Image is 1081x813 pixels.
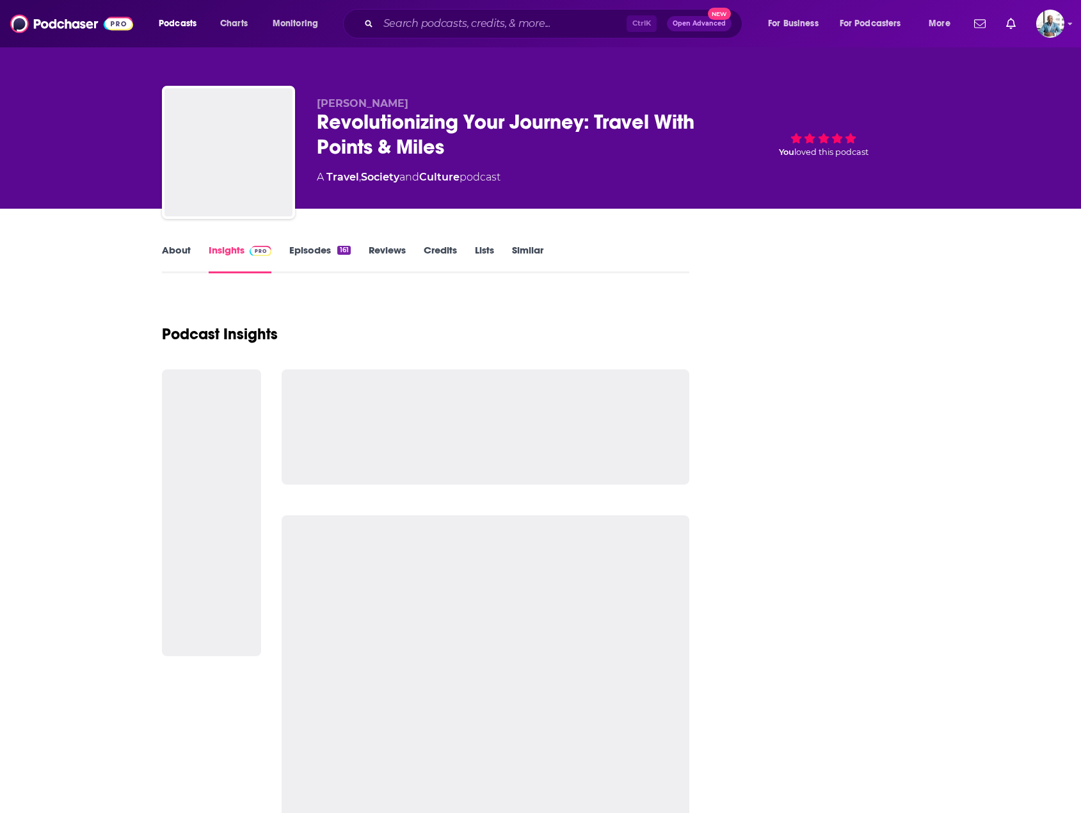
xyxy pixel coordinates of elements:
span: Open Advanced [673,20,726,27]
button: open menu [920,13,966,34]
a: Similar [512,244,543,273]
span: You [779,147,794,157]
a: Credits [424,244,457,273]
img: Podchaser - Follow, Share and Rate Podcasts [10,12,133,36]
a: InsightsPodchaser Pro [209,244,272,273]
button: open menu [264,13,335,34]
a: Reviews [369,244,406,273]
a: About [162,244,191,273]
button: Open AdvancedNew [667,16,732,31]
span: Logged in as BoldlyGo [1036,10,1064,38]
span: [PERSON_NAME] [317,97,408,109]
a: Show notifications dropdown [969,13,991,35]
span: Ctrl K [627,15,657,32]
a: Episodes161 [289,244,350,273]
span: New [708,8,731,20]
span: , [359,171,361,183]
span: loved this podcast [794,147,869,157]
a: Society [361,171,399,183]
a: Culture [419,171,460,183]
img: User Profile [1036,10,1064,38]
button: open menu [759,13,835,34]
span: Podcasts [159,15,196,33]
div: Youloved this podcast [728,97,920,177]
a: Lists [475,244,494,273]
span: Monitoring [273,15,318,33]
input: Search podcasts, credits, & more... [378,13,627,34]
span: For Podcasters [840,15,901,33]
span: Charts [220,15,248,33]
button: Show profile menu [1036,10,1064,38]
div: Search podcasts, credits, & more... [355,9,755,38]
a: Travel [326,171,359,183]
button: open menu [831,13,920,34]
span: For Business [768,15,819,33]
div: 161 [337,246,350,255]
span: More [929,15,950,33]
button: open menu [150,13,213,34]
img: Podchaser Pro [250,246,272,256]
div: A podcast [317,170,500,185]
h1: Podcast Insights [162,325,278,344]
a: Show notifications dropdown [1001,13,1021,35]
a: Charts [212,13,255,34]
span: and [399,171,419,183]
